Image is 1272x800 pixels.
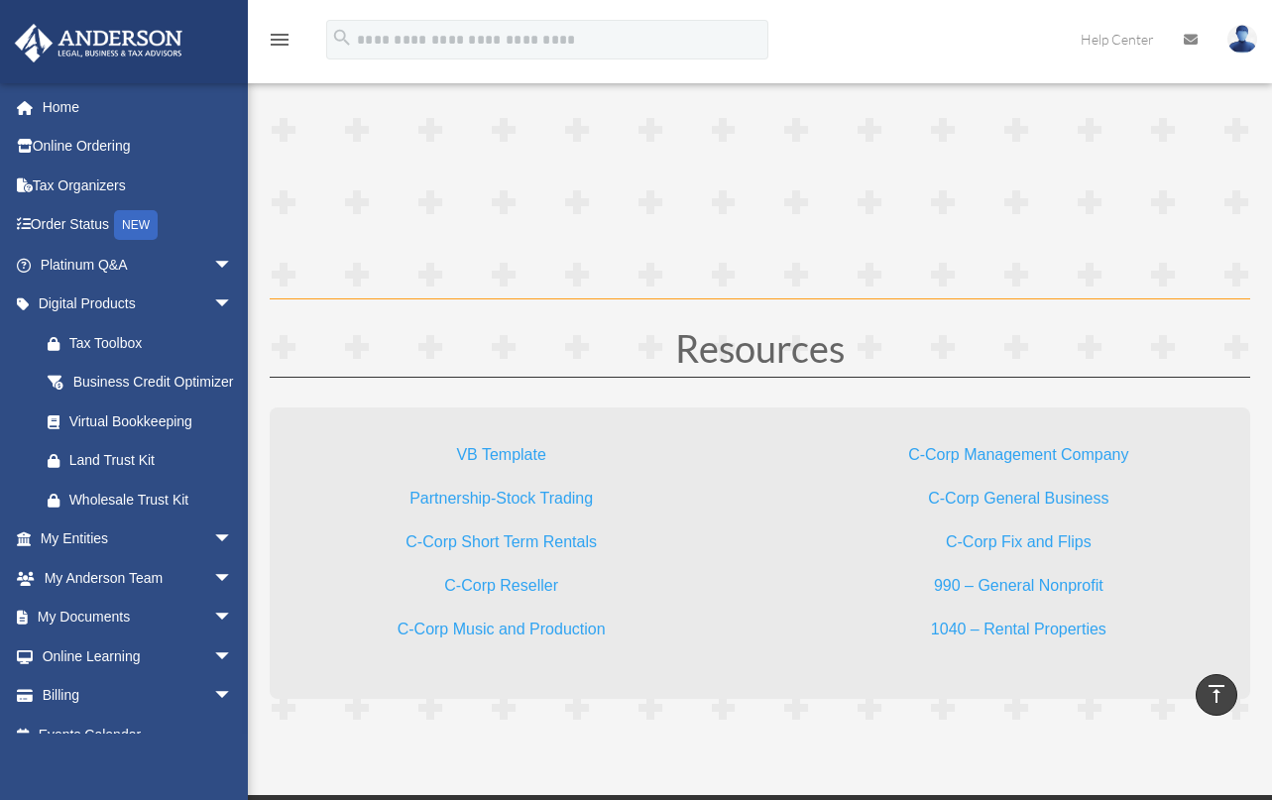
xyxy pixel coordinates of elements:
i: vertical_align_top [1205,682,1228,706]
a: C-Corp Reseller [444,577,558,604]
a: My Anderson Teamarrow_drop_down [14,558,263,598]
a: Online Ordering [14,127,263,167]
a: C-Corp Short Term Rentals [405,533,597,560]
a: VB Template [456,446,545,473]
a: Wholesale Trust Kit [28,480,263,519]
a: Tax Toolbox [28,323,263,363]
a: C-Corp Music and Production [398,621,606,647]
a: C-Corp Management Company [908,446,1128,473]
div: Wholesale Trust Kit [69,488,238,513]
span: arrow_drop_down [213,676,253,717]
a: Virtual Bookkeeping [28,401,253,441]
a: 990 – General Nonprofit [934,577,1103,604]
a: menu [268,35,291,52]
span: arrow_drop_down [213,558,253,599]
a: Events Calendar [14,715,263,754]
span: arrow_drop_down [213,245,253,286]
i: menu [268,28,291,52]
div: Virtual Bookkeeping [69,409,228,434]
h1: Resources [270,329,1250,377]
a: My Entitiesarrow_drop_down [14,519,263,559]
a: Business Credit Optimizer [28,363,263,402]
a: C-Corp Fix and Flips [946,533,1092,560]
a: My Documentsarrow_drop_down [14,598,263,637]
div: Business Credit Optimizer [69,370,238,395]
a: Land Trust Kit [28,441,263,481]
i: search [331,27,353,49]
a: Platinum Q&Aarrow_drop_down [14,245,263,285]
span: arrow_drop_down [213,598,253,638]
a: vertical_align_top [1196,674,1237,716]
a: C-Corp General Business [928,490,1108,516]
div: Land Trust Kit [69,448,238,473]
a: 1040 – Rental Properties [931,621,1106,647]
span: arrow_drop_down [213,519,253,560]
div: Tax Toolbox [69,331,238,356]
img: Anderson Advisors Platinum Portal [9,24,188,62]
a: Billingarrow_drop_down [14,676,263,716]
a: Online Learningarrow_drop_down [14,636,263,676]
div: NEW [114,210,158,240]
img: User Pic [1227,25,1257,54]
span: arrow_drop_down [213,636,253,677]
a: Home [14,87,263,127]
a: Order StatusNEW [14,205,263,246]
a: Digital Productsarrow_drop_down [14,285,263,324]
a: Partnership-Stock Trading [409,490,593,516]
span: arrow_drop_down [213,285,253,325]
a: Tax Organizers [14,166,263,205]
